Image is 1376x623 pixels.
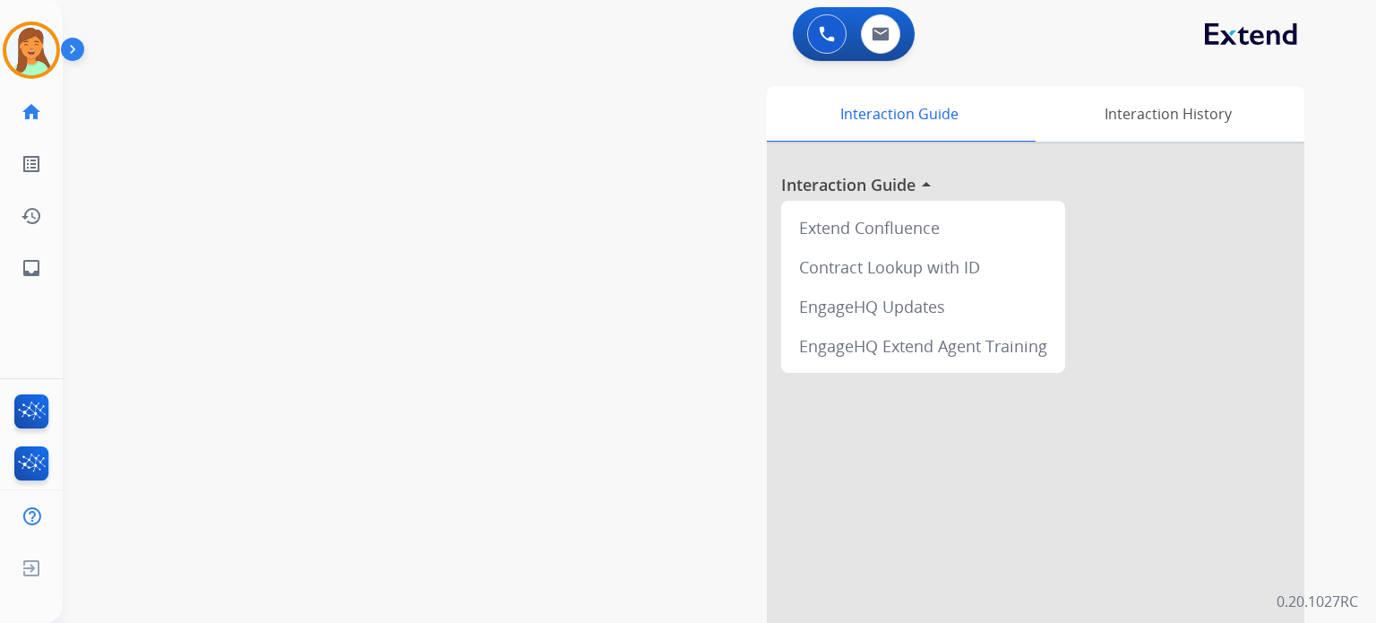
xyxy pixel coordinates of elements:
[788,247,1058,287] div: Contract Lookup with ID
[1031,86,1304,142] div: Interaction History
[788,208,1058,247] div: Extend Confluence
[21,205,42,227] mat-icon: history
[767,86,1031,142] div: Interaction Guide
[21,153,42,175] mat-icon: list_alt
[6,25,56,75] img: avatar
[21,101,42,123] mat-icon: home
[788,287,1058,326] div: EngageHQ Updates
[788,326,1058,366] div: EngageHQ Extend Agent Training
[21,257,42,279] mat-icon: inbox
[1277,591,1358,612] p: 0.20.1027RC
